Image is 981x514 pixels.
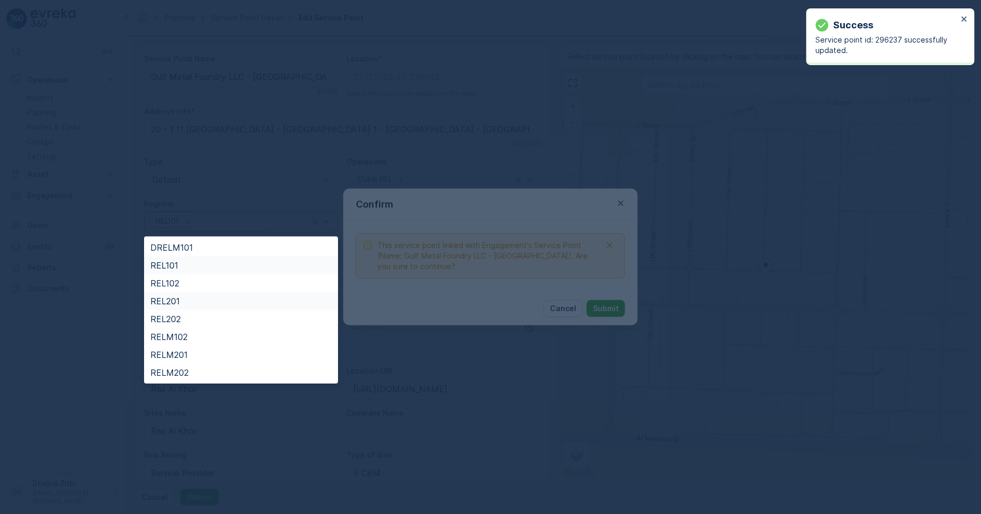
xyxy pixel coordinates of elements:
span: REL201 [150,296,180,306]
span: REL102 [150,279,179,288]
p: Service point id: 296237 successfully updated. [816,35,958,56]
span: REL101 [150,261,178,270]
span: RELM202 [150,368,189,377]
span: REL202 [150,314,181,324]
span: DRELM101 [150,243,193,252]
p: Success [834,18,874,33]
button: close [961,15,968,25]
span: RELM201 [150,350,188,359]
span: RELM102 [150,332,188,342]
